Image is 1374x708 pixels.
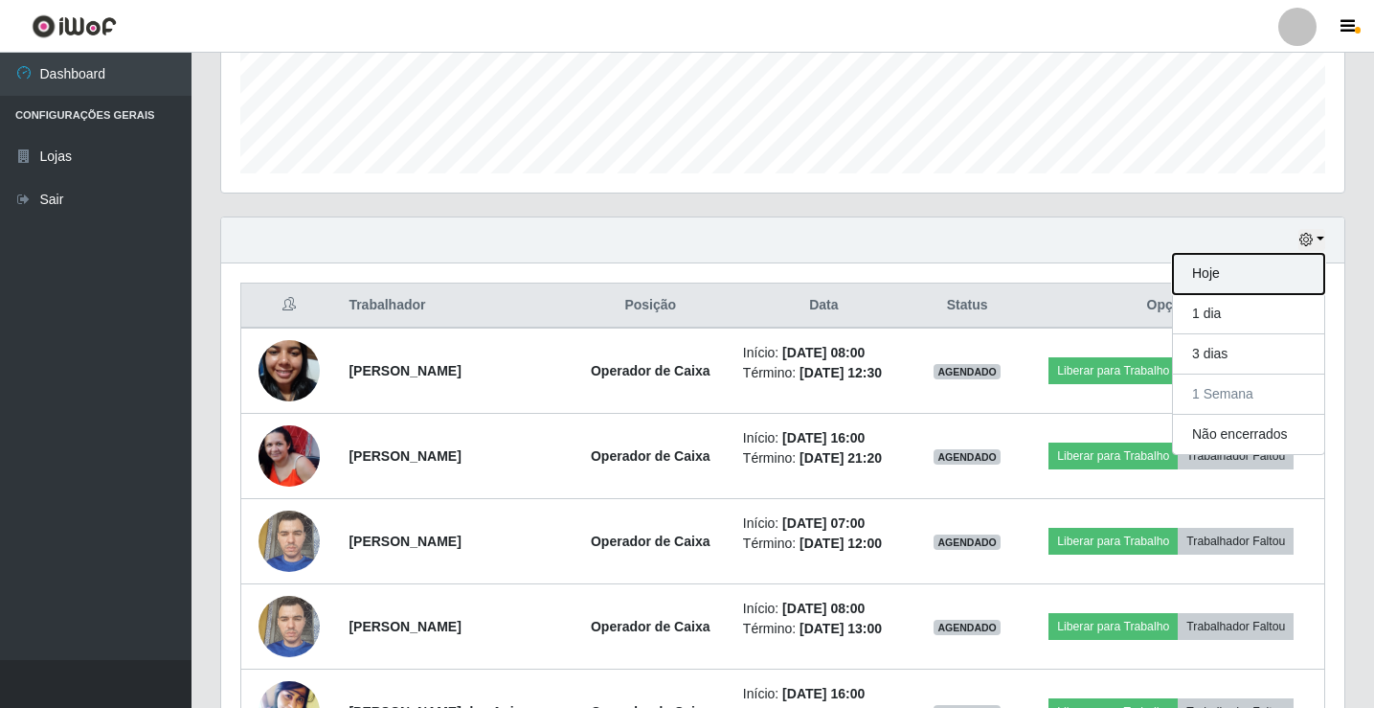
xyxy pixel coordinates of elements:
[916,284,1019,329] th: Status
[1173,375,1324,415] button: 1 Semana
[743,514,905,534] li: Início:
[1173,415,1324,454] button: Não encerrados
[259,500,320,582] img: 1736532476105.jpeg
[349,619,461,634] strong: [PERSON_NAME]
[743,448,905,468] li: Término:
[1173,294,1324,334] button: 1 dia
[259,585,320,667] img: 1736532476105.jpeg
[934,620,1001,635] span: AGENDADO
[800,450,882,466] time: [DATE] 21:20
[259,316,320,425] img: 1735855062052.jpeg
[349,534,461,549] strong: [PERSON_NAME]
[800,536,882,551] time: [DATE] 12:00
[782,601,865,616] time: [DATE] 08:00
[782,345,865,360] time: [DATE] 08:00
[32,14,117,38] img: CoreUI Logo
[934,449,1001,465] span: AGENDADO
[743,428,905,448] li: Início:
[570,284,732,329] th: Posição
[743,363,905,383] li: Término:
[349,363,461,378] strong: [PERSON_NAME]
[782,515,865,531] time: [DATE] 07:00
[259,425,320,487] img: 1743338839822.jpeg
[1018,284,1324,329] th: Opções
[1048,613,1178,640] button: Liberar para Trabalho
[1178,443,1294,469] button: Trabalhador Faltou
[743,343,905,363] li: Início:
[591,363,710,378] strong: Operador de Caixa
[782,686,865,701] time: [DATE] 16:00
[1048,443,1178,469] button: Liberar para Trabalho
[591,534,710,549] strong: Operador de Caixa
[1048,357,1178,384] button: Liberar para Trabalho
[743,534,905,554] li: Término:
[732,284,916,329] th: Data
[591,619,710,634] strong: Operador de Caixa
[743,684,905,704] li: Início:
[337,284,569,329] th: Trabalhador
[934,364,1001,379] span: AGENDADO
[1178,528,1294,555] button: Trabalhador Faltou
[1048,528,1178,555] button: Liberar para Trabalho
[1178,613,1294,640] button: Trabalhador Faltou
[1173,254,1324,294] button: Hoje
[743,619,905,639] li: Término:
[1173,334,1324,375] button: 3 dias
[591,448,710,464] strong: Operador de Caixa
[800,365,882,380] time: [DATE] 12:30
[782,430,865,445] time: [DATE] 16:00
[349,448,461,464] strong: [PERSON_NAME]
[743,599,905,619] li: Início:
[934,535,1001,550] span: AGENDADO
[800,621,882,636] time: [DATE] 13:00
